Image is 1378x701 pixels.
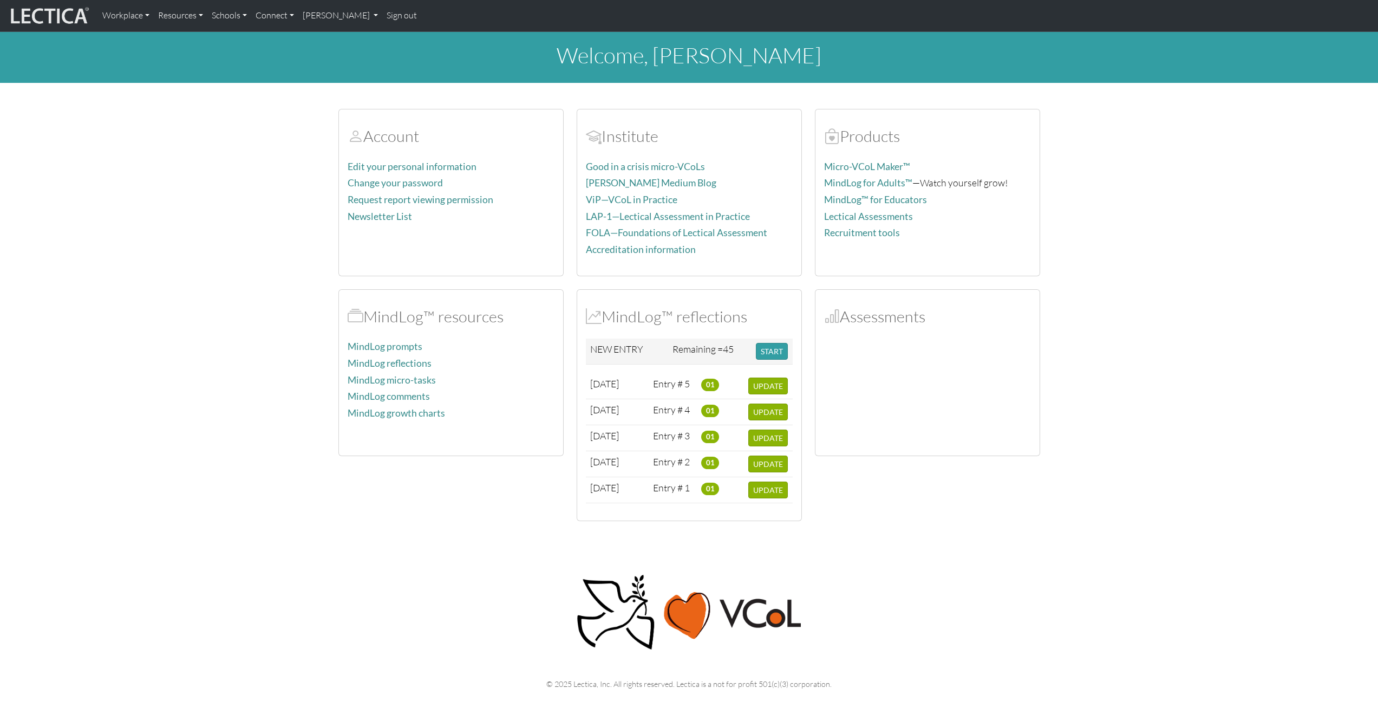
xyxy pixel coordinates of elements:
[348,374,436,386] a: MindLog micro-tasks
[824,211,913,222] a: Lectical Assessments
[748,378,788,394] button: UPDATE
[586,307,602,326] span: MindLog
[649,373,697,399] td: Entry # 5
[748,456,788,472] button: UPDATE
[590,430,619,442] span: [DATE]
[348,177,443,189] a: Change your password
[348,307,554,326] h2: MindLog™ resources
[748,430,788,446] button: UPDATE
[590,456,619,468] span: [DATE]
[154,4,207,27] a: Resources
[824,177,912,189] a: MindLog for Adults™
[590,404,619,416] span: [DATE]
[348,391,430,402] a: MindLog comments
[753,381,783,391] span: UPDATE
[649,477,697,503] td: Entry # 1
[824,161,910,172] a: Micro-VCoL Maker™
[348,194,493,205] a: Request report viewing permission
[98,4,154,27] a: Workplace
[348,127,554,146] h2: Account
[649,451,697,477] td: Entry # 2
[753,459,783,469] span: UPDATE
[586,339,669,365] td: NEW ENTRY
[753,407,783,417] span: UPDATE
[590,378,619,390] span: [DATE]
[298,4,382,27] a: [PERSON_NAME]
[748,404,788,420] button: UPDATE
[348,126,363,146] span: Account
[338,678,1040,690] p: © 2025 Lectica, Inc. All rights reserved. Lectica is a not for profit 501(c)(3) corporation.
[753,433,783,443] span: UPDATE
[586,177,716,189] a: [PERSON_NAME] Medium Blog
[701,483,719,495] span: 01
[8,5,89,26] img: lecticalive
[586,127,793,146] h2: Institute
[348,161,476,172] a: Edit your personal information
[824,126,840,146] span: Products
[748,482,788,498] button: UPDATE
[824,227,900,238] a: Recruitment tools
[824,127,1031,146] h2: Products
[824,307,840,326] span: Assessments
[701,431,719,443] span: 01
[207,4,251,27] a: Schools
[586,244,696,255] a: Accreditation information
[753,485,783,495] span: UPDATE
[590,482,619,494] span: [DATE]
[701,379,719,391] span: 01
[824,307,1031,326] h2: Assessments
[701,405,719,417] span: 01
[348,407,445,419] a: MindLog growth charts
[573,573,805,652] img: Peace, love, VCoL
[586,194,677,205] a: ViP—VCoL in Practice
[723,343,734,355] span: 45
[824,175,1031,191] p: —Watch yourself grow!
[586,126,602,146] span: Account
[348,307,363,326] span: MindLog™ resources
[348,211,412,222] a: Newsletter List
[824,194,927,205] a: MindLog™ for Educators
[586,211,750,222] a: LAP-1—Lectical Assessment in Practice
[382,4,421,27] a: Sign out
[251,4,298,27] a: Connect
[586,161,705,172] a: Good in a crisis micro-VCoLs
[756,343,788,360] button: START
[348,358,432,369] a: MindLog reflections
[649,425,697,451] td: Entry # 3
[649,399,697,425] td: Entry # 4
[701,457,719,469] span: 01
[348,341,422,352] a: MindLog prompts
[586,227,767,238] a: FOLA—Foundations of Lectical Assessment
[586,307,793,326] h2: MindLog™ reflections
[668,339,752,365] td: Remaining =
